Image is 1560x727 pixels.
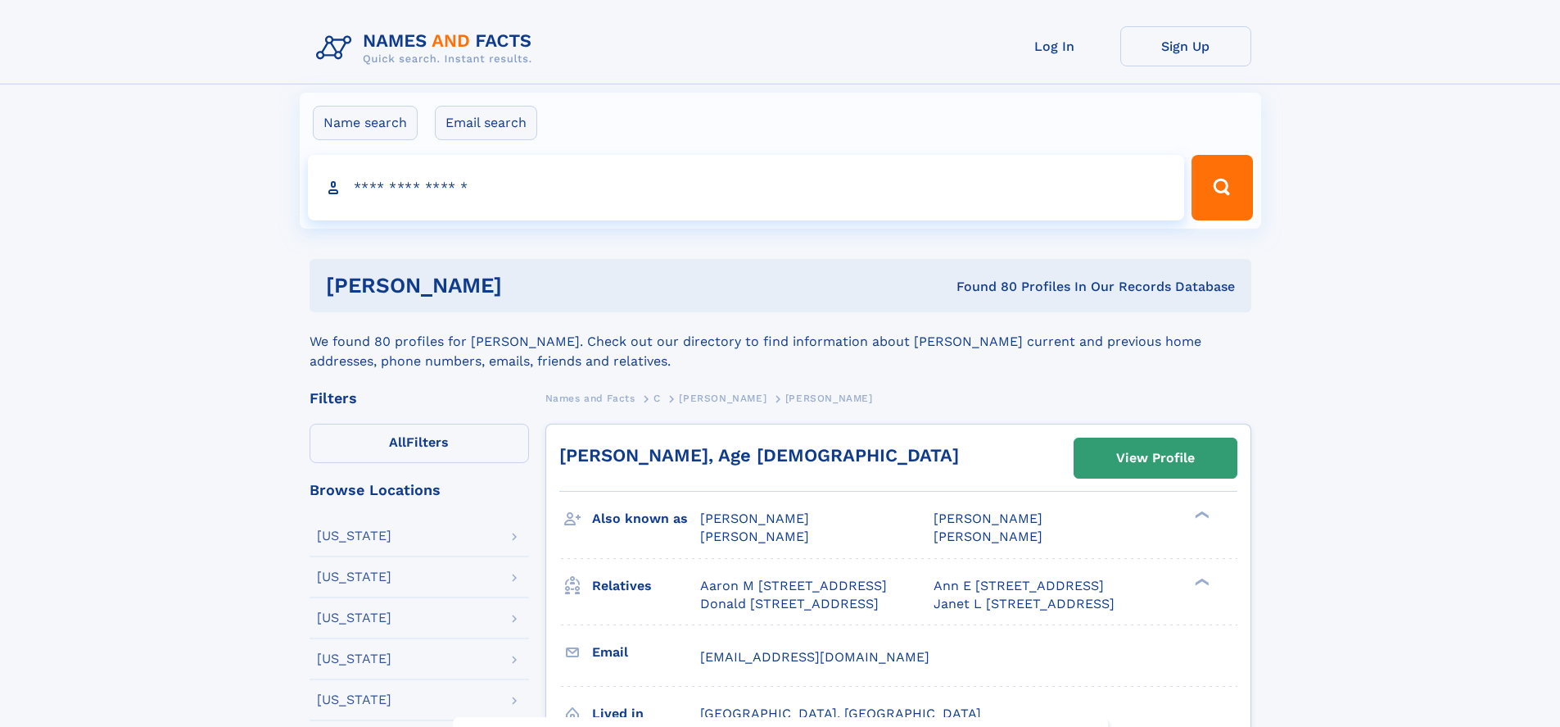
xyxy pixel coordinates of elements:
[934,529,1042,544] span: [PERSON_NAME]
[317,652,391,666] div: [US_STATE]
[310,424,529,463] label: Filters
[317,570,391,584] div: [US_STATE]
[653,393,661,404] span: C
[559,445,959,466] a: [PERSON_NAME], Age [DEMOGRAPHIC_DATA]
[700,577,887,595] a: Aaron M [STREET_ADDRESS]
[310,26,545,70] img: Logo Names and Facts
[1191,155,1252,220] button: Search Button
[679,393,766,404] span: [PERSON_NAME]
[934,595,1115,613] a: Janet L [STREET_ADDRESS]
[700,511,809,526] span: [PERSON_NAME]
[310,312,1251,371] div: We found 80 profiles for [PERSON_NAME]. Check out our directory to find information about [PERSON...
[1191,510,1210,520] div: ❯
[317,611,391,625] div: [US_STATE]
[545,388,635,408] a: Names and Facts
[679,388,766,408] a: [PERSON_NAME]
[934,577,1104,595] a: Ann E [STREET_ADDRESS]
[729,278,1235,296] div: Found 80 Profiles In Our Records Database
[1116,439,1195,477] div: View Profile
[317,693,391,707] div: [US_STATE]
[592,638,700,666] h3: Email
[700,649,929,665] span: [EMAIL_ADDRESS][DOMAIN_NAME]
[310,391,529,406] div: Filters
[700,706,981,721] span: [GEOGRAPHIC_DATA], [GEOGRAPHIC_DATA]
[934,511,1042,526] span: [PERSON_NAME]
[1074,438,1237,478] a: View Profile
[700,595,879,613] a: Donald [STREET_ADDRESS]
[435,106,537,140] label: Email search
[653,388,661,408] a: C
[700,529,809,544] span: [PERSON_NAME]
[310,483,529,498] div: Browse Locations
[989,26,1120,66] a: Log In
[1191,576,1210,587] div: ❯
[313,106,418,140] label: Name search
[1120,26,1251,66] a: Sign Up
[592,572,700,600] h3: Relatives
[785,393,873,404] span: [PERSON_NAME]
[326,275,730,296] h1: [PERSON_NAME]
[592,505,700,533] h3: Also known as
[317,529,391,543] div: [US_STATE]
[389,434,406,450] span: All
[308,155,1185,220] input: search input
